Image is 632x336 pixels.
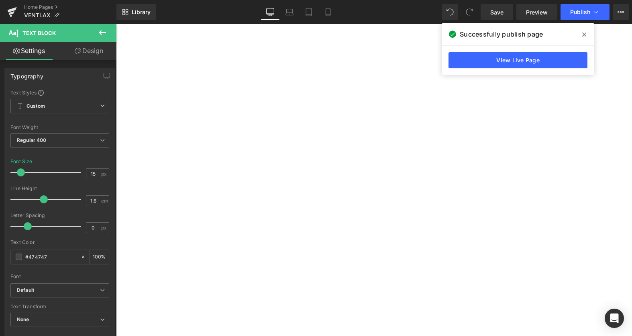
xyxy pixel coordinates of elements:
a: Design [60,42,118,60]
div: Typography [10,68,43,80]
div: Text Color [10,240,109,245]
a: Preview [516,4,557,20]
span: Successfully publish page [460,29,543,39]
div: % [90,250,109,264]
i: Default [17,287,34,294]
div: Line Height [10,186,109,191]
span: px [101,225,108,230]
div: Letter Spacing [10,213,109,218]
span: VENTLAX [24,12,51,18]
button: Publish [561,4,610,20]
span: Save [490,8,504,16]
div: Open Intercom Messenger [605,309,624,328]
a: Desktop [261,4,280,20]
button: Undo [442,4,458,20]
button: Redo [461,4,477,20]
div: Font Size [10,159,33,164]
a: New Library [116,4,156,20]
span: Text Block [22,30,56,36]
div: Text Transform [10,304,109,309]
b: None [17,316,29,322]
b: Regular 400 [17,137,47,143]
a: Laptop [280,4,299,20]
span: px [101,171,108,176]
button: More [613,4,629,20]
a: View Live Page [449,52,587,68]
span: em [101,198,108,203]
div: Font [10,274,109,279]
input: Color [25,252,77,261]
a: Home Pages [24,4,116,10]
b: Custom [27,103,45,110]
a: Tablet [299,4,318,20]
span: Publish [570,9,590,15]
a: Mobile [318,4,338,20]
span: Preview [526,8,548,16]
span: Library [132,8,151,16]
div: Font Weight [10,125,109,130]
div: Text Styles [10,89,109,96]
